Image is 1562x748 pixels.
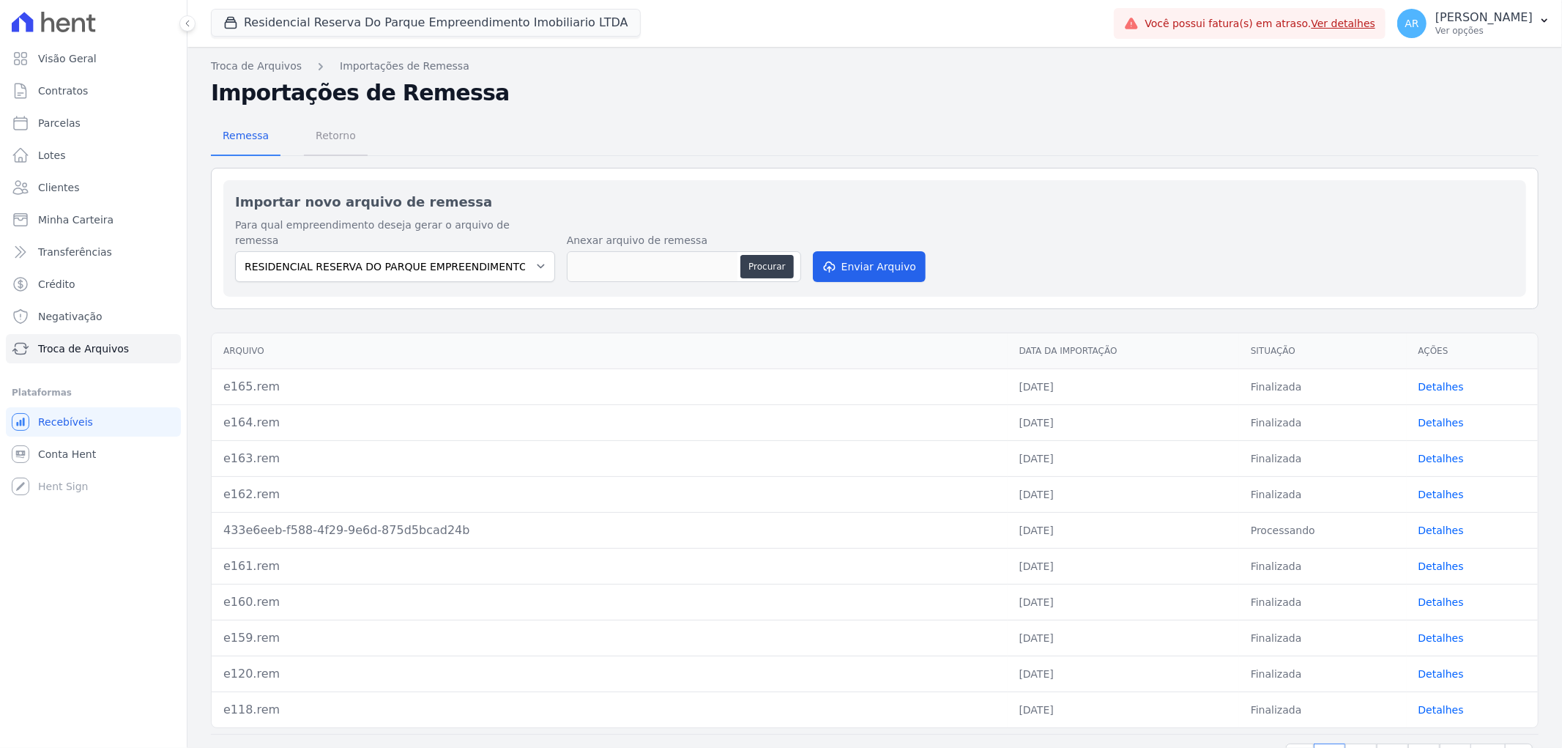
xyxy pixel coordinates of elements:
div: e159.rem [223,629,996,647]
a: Conta Hent [6,440,181,469]
td: [DATE] [1008,584,1239,620]
a: Troca de Arquivos [6,334,181,363]
span: Negativação [38,309,103,324]
a: Detalhes [1418,417,1464,429]
td: Finalizada [1239,440,1407,476]
th: Ações [1407,333,1538,369]
td: [DATE] [1008,369,1239,404]
td: [DATE] [1008,512,1239,548]
button: Residencial Reserva Do Parque Empreendimento Imobiliario LTDA [211,9,641,37]
span: Parcelas [38,116,81,130]
a: Detalhes [1418,596,1464,608]
button: Procurar [740,255,793,278]
a: Detalhes [1418,668,1464,680]
td: Finalizada [1239,476,1407,512]
span: Retorno [307,121,365,150]
a: Ver detalhes [1312,18,1376,29]
a: Negativação [6,302,181,331]
p: Ver opções [1435,25,1533,37]
td: [DATE] [1008,548,1239,584]
a: Crédito [6,270,181,299]
td: [DATE] [1008,476,1239,512]
td: [DATE] [1008,404,1239,440]
td: Finalizada [1239,584,1407,620]
label: Para qual empreendimento deseja gerar o arquivo de remessa [235,218,555,248]
button: AR [PERSON_NAME] Ver opções [1386,3,1562,44]
a: Detalhes [1418,453,1464,464]
a: Importações de Remessa [340,59,469,74]
div: e163.rem [223,450,996,467]
div: e164.rem [223,414,996,432]
a: Clientes [6,173,181,202]
h2: Importar novo arquivo de remessa [235,192,1514,212]
a: Detalhes [1418,560,1464,572]
nav: Breadcrumb [211,59,1539,74]
span: Minha Carteira [38,212,114,227]
td: Finalizada [1239,369,1407,404]
span: Recebíveis [38,415,93,429]
td: [DATE] [1008,692,1239,727]
span: AR [1405,18,1418,29]
th: Situação [1239,333,1407,369]
th: Data da Importação [1008,333,1239,369]
span: Você possui fatura(s) em atraso. [1145,16,1375,32]
p: [PERSON_NAME] [1435,10,1533,25]
span: Contratos [38,84,88,98]
td: [DATE] [1008,656,1239,692]
td: [DATE] [1008,620,1239,656]
td: Finalizada [1239,620,1407,656]
span: Clientes [38,180,79,195]
a: Detalhes [1418,489,1464,500]
span: Transferências [38,245,112,259]
span: Visão Geral [38,51,97,66]
a: Transferências [6,237,181,267]
button: Enviar Arquivo [813,251,926,282]
a: Remessa [211,118,280,156]
div: e160.rem [223,593,996,611]
a: Lotes [6,141,181,170]
a: Minha Carteira [6,205,181,234]
div: Plataformas [12,384,175,401]
th: Arquivo [212,333,1008,369]
a: Parcelas [6,108,181,138]
a: Retorno [304,118,368,156]
span: Crédito [38,277,75,292]
a: Detalhes [1418,525,1464,536]
div: e120.rem [223,665,996,683]
td: Finalizada [1239,692,1407,727]
a: Detalhes [1418,381,1464,393]
td: Processando [1239,512,1407,548]
span: Troca de Arquivos [38,341,129,356]
a: Contratos [6,76,181,105]
div: e165.rem [223,378,996,396]
div: e161.rem [223,558,996,575]
div: 433e6eeb-f588-4f29-9e6d-875d5bcad24b [223,522,996,539]
a: Troca de Arquivos [211,59,302,74]
a: Visão Geral [6,44,181,73]
a: Detalhes [1418,704,1464,716]
a: Recebíveis [6,407,181,437]
td: Finalizada [1239,404,1407,440]
h2: Importações de Remessa [211,80,1539,106]
div: e162.rem [223,486,996,503]
td: Finalizada [1239,548,1407,584]
td: Finalizada [1239,656,1407,692]
span: Conta Hent [38,447,96,462]
td: [DATE] [1008,440,1239,476]
a: Detalhes [1418,632,1464,644]
span: Lotes [38,148,66,163]
label: Anexar arquivo de remessa [567,233,801,248]
span: Remessa [214,121,278,150]
div: e118.rem [223,701,996,719]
